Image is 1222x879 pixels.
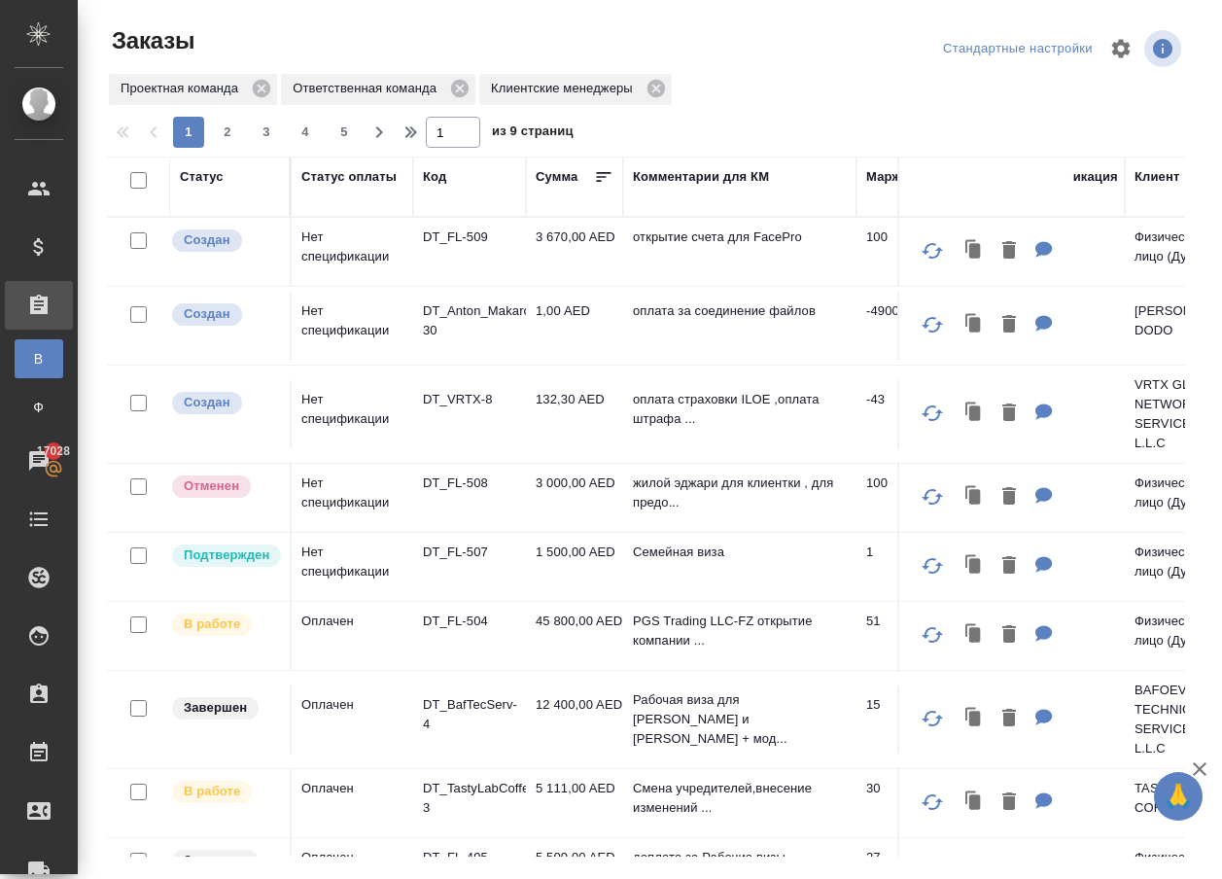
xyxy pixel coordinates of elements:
p: Семейная виза [633,543,847,562]
button: Удалить [993,699,1026,739]
p: открытие счета для FacePro [633,228,847,247]
button: 4 [290,117,321,148]
td: 100 [856,218,1012,286]
button: Для КМ: Смена учредителей,внесение изменений в лицензию [1026,783,1063,823]
div: Статус оплаты [301,167,397,187]
button: Удалить [993,305,1026,345]
button: Для КМ: PGS Trading LLC-FZ открытие компании в Meydan "торговля радиодетялами" [1026,615,1063,655]
td: 15 [856,686,1012,754]
p: Проектная команда [121,79,245,98]
button: Клонировать [956,783,993,823]
p: DT_BafTecServ-4 [423,695,516,734]
td: Нет спецификации [292,533,413,601]
p: Ответственная команда [293,79,443,98]
td: Нет спецификации [292,380,413,448]
div: Клиент [1135,167,1179,187]
div: Выставляет КМ при направлении счета или после выполнения всех работ/сдачи заказа клиенту. Окончат... [170,848,280,874]
td: 5 111,00 AED [526,769,623,837]
p: Создан [184,230,230,250]
button: 3 [251,117,282,148]
button: Для КМ: оплата страховки ILOE ,оплата штрафа Дарьи - 400 аед, изменение договора - 2 человека, до... [1026,394,1063,434]
p: оплата страховки ILOE ,оплата штрафа ... [633,390,847,429]
p: DT_FL-509 [423,228,516,247]
button: Клонировать [956,699,993,739]
p: Завершен [184,851,247,870]
p: PGS Trading LLC-FZ открытие компании ... [633,612,847,650]
a: 17028 [5,437,73,485]
p: DT_Anton_Makarov_DODO-30 [423,301,516,340]
p: оплата за соединение файлов [633,301,847,321]
p: Подтвержден [184,545,269,565]
button: Обновить [909,228,956,274]
button: Обновить [909,474,956,520]
p: Отменен [184,476,239,496]
td: 132,30 AED [526,380,623,448]
div: Выставляется автоматически при создании заказа [170,390,280,416]
span: 17028 [25,441,82,461]
td: -4900 [856,292,1012,360]
span: Заказы [107,25,194,56]
td: Нет спецификации [292,218,413,286]
p: DT_FL-495 [423,848,516,867]
span: Настроить таблицу [1098,25,1144,72]
td: Оплачен [292,602,413,670]
td: 1,00 AED [526,292,623,360]
button: 5 [329,117,360,148]
td: Оплачен [292,769,413,837]
button: Обновить [909,301,956,348]
td: 1 [856,533,1012,601]
span: 5 [329,123,360,142]
div: Клиентские менеджеры [479,74,672,105]
span: 3 [251,123,282,142]
button: Обновить [909,390,956,437]
td: 100 [856,464,1012,532]
button: Для КМ: открытие счета для FacePro [1026,231,1063,271]
button: Обновить [909,779,956,826]
div: Маржинальность [866,167,977,187]
button: Клонировать [956,394,993,434]
td: 12 400,00 AED [526,686,623,754]
button: Обновить [909,543,956,589]
button: Для КМ: жилой эджари для клиентки , для предоставления в банк [1026,477,1063,517]
span: Посмотреть информацию [1144,30,1185,67]
button: Клонировать [956,546,993,586]
button: Удалить [993,546,1026,586]
p: Завершен [184,698,247,718]
div: Выставляется автоматически при создании заказа [170,301,280,328]
div: Сумма [536,167,577,187]
p: Смена учредителей,внесение изменений ... [633,779,847,818]
div: split button [938,34,1098,64]
p: DT_FL-508 [423,474,516,493]
button: 2 [212,117,243,148]
p: Создан [184,304,230,324]
div: Выставляет КМ при направлении счета или после выполнения всех работ/сдачи заказа клиенту. Окончат... [170,695,280,721]
div: Выставляет ПМ после принятия заказа от КМа [170,612,280,638]
div: Выставляет КМ после уточнения всех необходимых деталей и получения согласия клиента на запуск. С ... [170,543,280,569]
a: В [15,339,63,378]
td: 1 500,00 AED [526,533,623,601]
button: Удалить [993,615,1026,655]
p: В работе [184,615,240,634]
a: Ф [15,388,63,427]
button: Удалить [993,231,1026,271]
button: Удалить [993,394,1026,434]
td: Оплачен [292,686,413,754]
td: 3 670,00 AED [526,218,623,286]
p: DT_VRTX-8 [423,390,516,409]
p: DT_FL-504 [423,612,516,631]
div: Ответственная команда [281,74,475,105]
span: 2 [212,123,243,142]
td: -43 [856,380,1012,448]
button: Клонировать [956,305,993,345]
div: Комментарии для КМ [633,167,769,187]
td: Нет спецификации [292,464,413,532]
td: 45 800,00 AED [526,602,623,670]
td: 3 000,00 AED [526,464,623,532]
span: В [24,349,53,369]
button: Удалить [993,783,1026,823]
div: Проектная команда [109,74,277,105]
button: Обновить [909,612,956,658]
p: Клиентские менеджеры [491,79,640,98]
button: Клонировать [956,615,993,655]
span: Ф [24,398,53,417]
